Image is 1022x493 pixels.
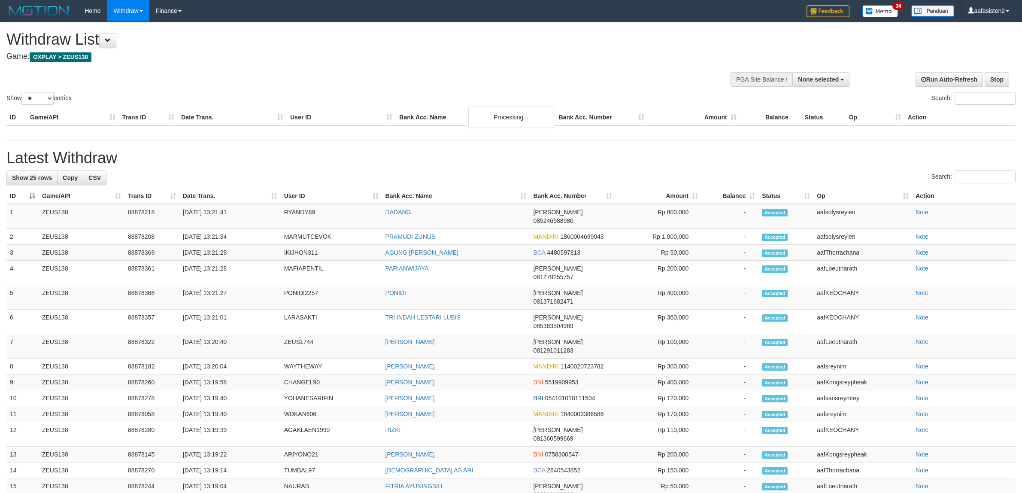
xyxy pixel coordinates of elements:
label: Search: [931,170,1016,183]
div: PGA Site Balance / [731,72,792,87]
th: Game/API [27,110,119,125]
td: [DATE] 13:20:04 [179,359,281,374]
td: 8 [6,359,39,374]
td: ZEUS138 [39,285,124,310]
th: ID [6,110,27,125]
td: 11 [6,406,39,422]
td: 14 [6,463,39,478]
a: Note [916,451,928,458]
td: Rp 300,000 [616,359,701,374]
td: Rp 170,000 [616,406,701,422]
td: 88878058 [124,406,179,422]
td: 88878270 [124,463,179,478]
td: - [701,285,758,310]
span: CSV [88,174,101,181]
span: Copy 1840003386586 to clipboard [560,411,603,417]
a: Note [916,395,928,402]
td: Rp 200,000 [616,447,701,463]
th: Status: activate to sort column ascending [758,188,813,204]
a: FITRIA AYUNINGSIH [385,483,443,490]
td: [DATE] 13:21:27 [179,285,281,310]
td: 3 [6,245,39,261]
td: [DATE] 13:19:14 [179,463,281,478]
span: Accepted [762,451,788,459]
td: [DATE] 13:21:01 [179,310,281,334]
th: Amount [648,110,740,125]
td: aafKongsreypheak [813,447,912,463]
td: 12 [6,422,39,447]
td: Rp 800,000 [616,204,701,229]
a: Note [916,233,928,240]
span: Accepted [762,411,788,418]
td: - [701,334,758,359]
td: 1 [6,204,39,229]
th: Balance [740,110,801,125]
a: [PERSON_NAME] [385,338,435,345]
input: Search: [955,92,1016,105]
th: ID: activate to sort column descending [6,188,39,204]
th: Bank Acc. Name [396,110,555,125]
span: Accepted [762,379,788,386]
td: WDKAN606 [281,406,382,422]
span: Copy 2640543852 to clipboard [547,467,580,474]
span: BRI [533,395,543,402]
a: Note [916,338,928,345]
th: User ID: activate to sort column ascending [281,188,382,204]
td: 88878369 [124,245,179,261]
td: - [701,310,758,334]
span: [PERSON_NAME] [533,265,582,272]
td: aafsolysreylen [813,204,912,229]
td: Rp 150,000 [616,463,701,478]
div: Processing... [468,107,554,128]
td: [DATE] 13:20:40 [179,334,281,359]
td: ZEUS138 [39,204,124,229]
span: MANDIRI [533,363,558,370]
td: [DATE] 13:19:40 [179,390,281,406]
td: - [701,390,758,406]
td: aafKongsreypheak [813,374,912,390]
td: ZEUS1744 [281,334,382,359]
span: [PERSON_NAME] [533,289,582,296]
a: Stop [985,72,1009,87]
td: aafsreynim [813,359,912,374]
td: ZEUS138 [39,406,124,422]
span: BCA [533,467,545,474]
td: ZEUS138 [39,334,124,359]
td: [DATE] 13:21:28 [179,261,281,285]
td: aafsolysreylen [813,229,912,245]
td: [DATE] 13:19:39 [179,422,281,447]
th: Balance: activate to sort column ascending [701,188,758,204]
label: Search: [931,92,1016,105]
td: 6 [6,310,39,334]
td: 88878280 [124,422,179,447]
td: aafKEOCHANY [813,310,912,334]
span: Copy 1140020723782 to clipboard [560,363,603,370]
span: 34 [892,2,904,10]
span: Accepted [762,209,788,216]
td: ZEUS138 [39,245,124,261]
td: - [701,422,758,447]
th: Game/API: activate to sort column ascending [39,188,124,204]
span: [PERSON_NAME] [533,426,582,433]
span: BNI [533,451,543,458]
td: RYANDY89 [281,204,382,229]
td: 7 [6,334,39,359]
td: Rp 400,000 [616,285,701,310]
td: ZEUS138 [39,447,124,463]
td: 88878208 [124,229,179,245]
td: aafLoeutnarath [813,261,912,285]
td: ZEUS138 [39,463,124,478]
a: [PERSON_NAME] [385,363,435,370]
td: 4 [6,261,39,285]
td: - [701,374,758,390]
td: ZEUS138 [39,359,124,374]
span: [PERSON_NAME] [533,483,582,490]
th: Trans ID [119,110,178,125]
th: Trans ID: activate to sort column ascending [124,188,179,204]
td: aafThorrachana [813,245,912,261]
a: [PERSON_NAME] [385,379,435,386]
span: Copy 4480597813 to clipboard [547,249,580,256]
a: DADANG [385,209,411,216]
img: Feedback.jpg [807,5,849,17]
td: aafKEOCHANY [813,285,912,310]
